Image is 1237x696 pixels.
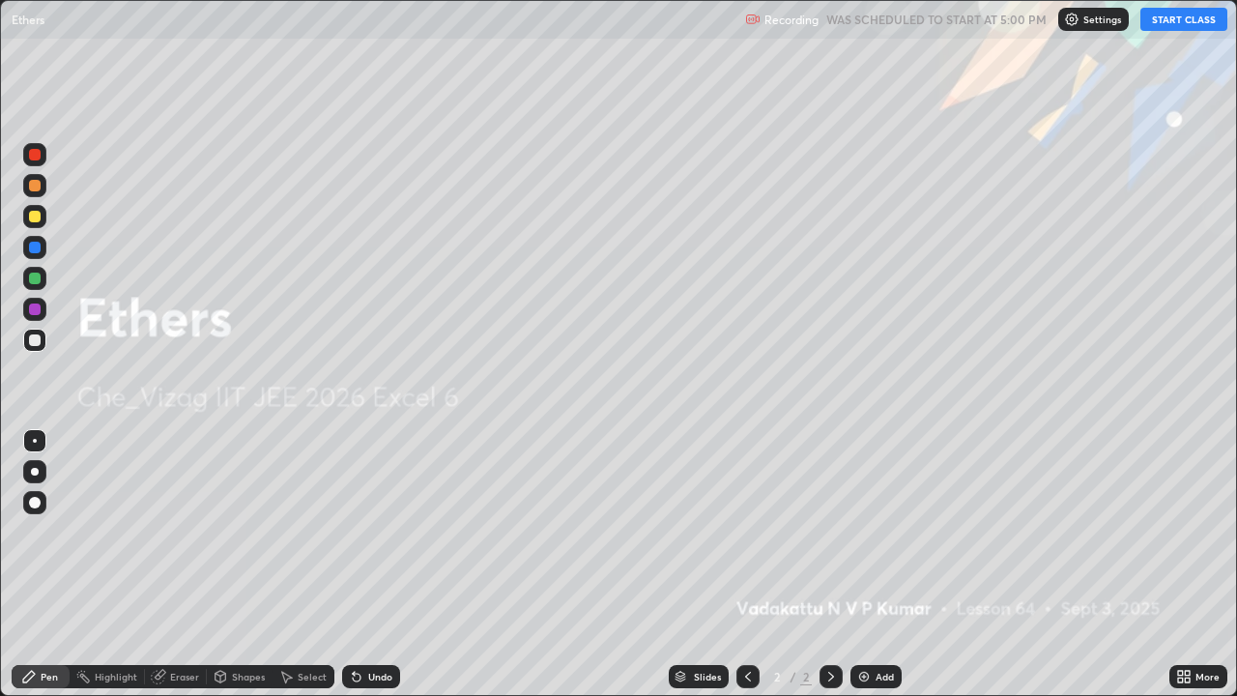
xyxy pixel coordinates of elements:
[764,13,819,27] p: Recording
[1064,12,1079,27] img: class-settings-icons
[826,11,1047,28] h5: WAS SCHEDULED TO START AT 5:00 PM
[791,671,796,682] div: /
[41,672,58,681] div: Pen
[1083,14,1121,24] p: Settings
[745,12,761,27] img: recording.375f2c34.svg
[1195,672,1220,681] div: More
[694,672,721,681] div: Slides
[876,672,894,681] div: Add
[856,669,872,684] img: add-slide-button
[232,672,265,681] div: Shapes
[368,672,392,681] div: Undo
[95,672,137,681] div: Highlight
[12,12,44,27] p: Ethers
[170,672,199,681] div: Eraser
[1140,8,1227,31] button: START CLASS
[298,672,327,681] div: Select
[767,671,787,682] div: 2
[800,668,812,685] div: 2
